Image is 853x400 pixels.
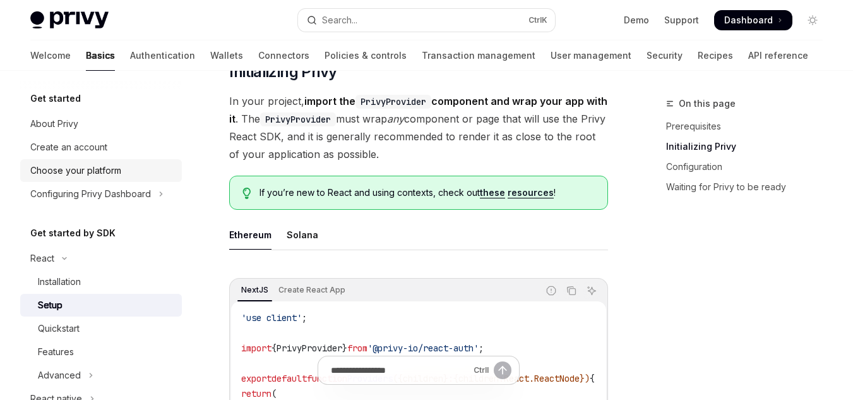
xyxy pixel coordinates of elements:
[664,14,699,27] a: Support
[624,14,649,27] a: Demo
[563,282,580,299] button: Copy the contents from the code block
[229,95,607,125] strong: import the component and wrap your app with it
[666,116,833,136] a: Prerequisites
[20,317,182,340] a: Quickstart
[748,40,808,71] a: API reference
[271,342,277,354] span: {
[229,62,337,82] span: Initializing Privy
[277,342,342,354] span: PrivyProvider
[38,298,63,313] div: Setup
[679,96,736,111] span: On this page
[802,10,823,30] button: Toggle dark mode
[551,40,631,71] a: User management
[331,356,468,384] input: Ask a question...
[258,40,309,71] a: Connectors
[20,341,182,363] a: Features
[325,40,407,71] a: Policies & controls
[508,187,554,198] a: resources
[30,116,78,131] div: About Privy
[38,274,81,289] div: Installation
[666,157,833,177] a: Configuration
[241,342,271,354] span: import
[30,163,121,178] div: Choose your platform
[30,226,116,241] h5: Get started by SDK
[543,282,559,299] button: Report incorrect code
[86,40,115,71] a: Basics
[302,312,307,324] span: ;
[130,40,195,71] a: Authentication
[298,9,556,32] button: Open search
[20,270,182,293] a: Installation
[666,177,833,197] a: Waiting for Privy to be ready
[242,188,251,199] svg: Tip
[347,342,367,354] span: from
[367,342,479,354] span: '@privy-io/react-auth'
[666,136,833,157] a: Initializing Privy
[30,186,151,202] div: Configuring Privy Dashboard
[210,40,243,71] a: Wallets
[38,321,80,336] div: Quickstart
[20,136,182,159] a: Create an account
[30,140,107,155] div: Create an account
[583,282,600,299] button: Ask AI
[724,14,773,27] span: Dashboard
[714,10,792,30] a: Dashboard
[38,368,81,383] div: Advanced
[20,112,182,135] a: About Privy
[30,251,54,266] div: React
[20,294,182,317] a: Setup
[229,92,608,163] span: In your project, . The must wrap component or page that will use the Privy React SDK, and it is g...
[528,15,547,25] span: Ctrl K
[322,13,357,28] div: Search...
[287,220,318,250] div: Solana
[494,361,511,379] button: Send message
[241,312,302,324] span: 'use client'
[698,40,733,71] a: Recipes
[275,282,349,298] div: Create React App
[229,220,271,250] div: Ethereum
[422,40,535,71] a: Transaction management
[479,342,484,354] span: ;
[30,11,109,29] img: light logo
[260,112,336,126] code: PrivyProvider
[20,364,182,387] button: Toggle Advanced section
[259,186,595,199] span: If you’re new to React and using contexts, check out !
[647,40,683,71] a: Security
[237,282,272,298] div: NextJS
[387,112,404,125] em: any
[20,183,182,205] button: Toggle Configuring Privy Dashboard section
[355,95,431,109] code: PrivyProvider
[38,344,74,360] div: Features
[30,91,81,106] h5: Get started
[30,40,71,71] a: Welcome
[20,159,182,182] a: Choose your platform
[20,247,182,270] button: Toggle React section
[480,187,505,198] a: these
[342,342,347,354] span: }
